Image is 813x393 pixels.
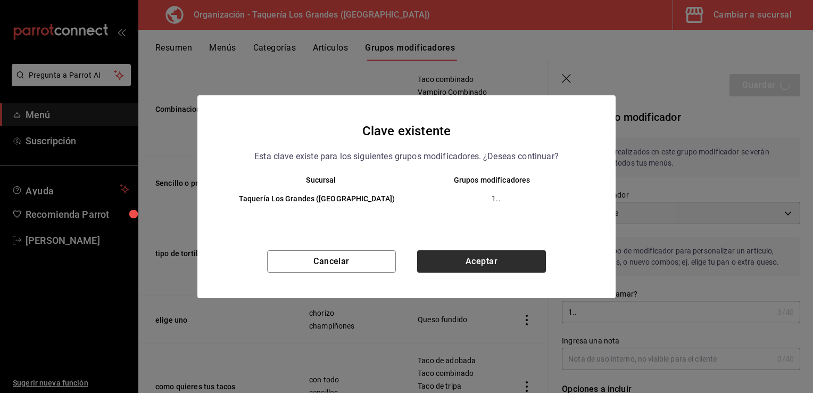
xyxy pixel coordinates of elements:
[417,250,546,273] button: Aceptar
[362,121,451,141] h4: Clave existente
[267,250,396,273] button: Cancelar
[416,193,577,204] span: 1..
[236,193,398,205] h6: Taquería Los Grandes ([GEOGRAPHIC_DATA])
[407,176,594,184] th: Grupos modificadores
[254,150,559,163] p: Esta clave existe para los siguientes grupos modificadores. ¿Deseas continuar?
[219,176,407,184] th: Sucursal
